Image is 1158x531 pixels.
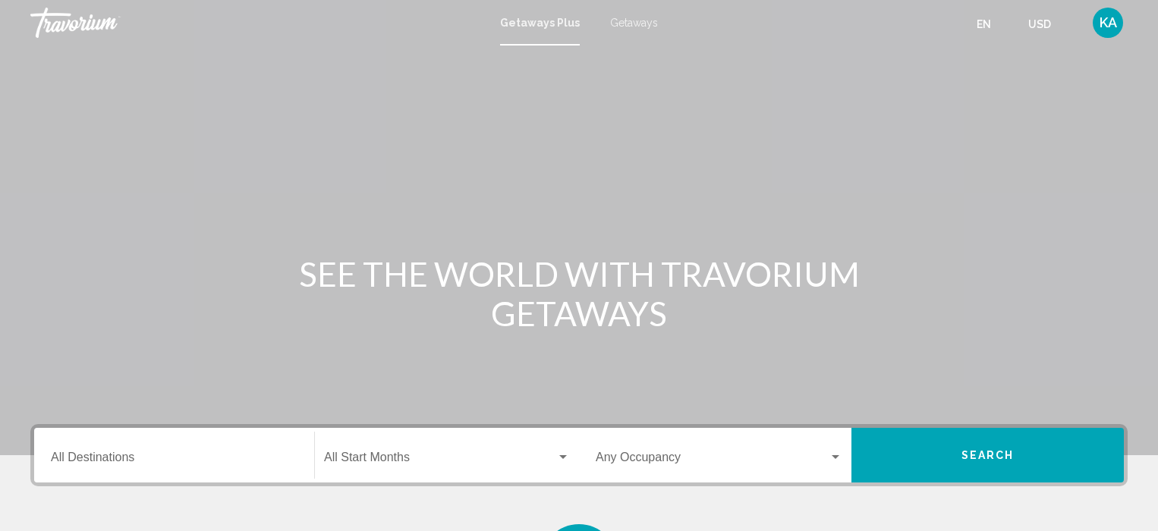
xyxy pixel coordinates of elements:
a: Getaways [610,17,658,29]
a: Travorium [30,8,485,38]
span: Search [961,450,1015,462]
h1: SEE THE WORLD WITH TRAVORIUM GETAWAYS [294,254,864,333]
button: Change language [977,13,1005,35]
div: Search widget [34,428,1124,482]
button: Search [851,428,1124,482]
span: en [977,18,991,30]
a: Getaways Plus [500,17,580,29]
span: KA [1100,15,1117,30]
button: User Menu [1088,7,1128,39]
span: USD [1028,18,1051,30]
button: Change currency [1028,13,1065,35]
